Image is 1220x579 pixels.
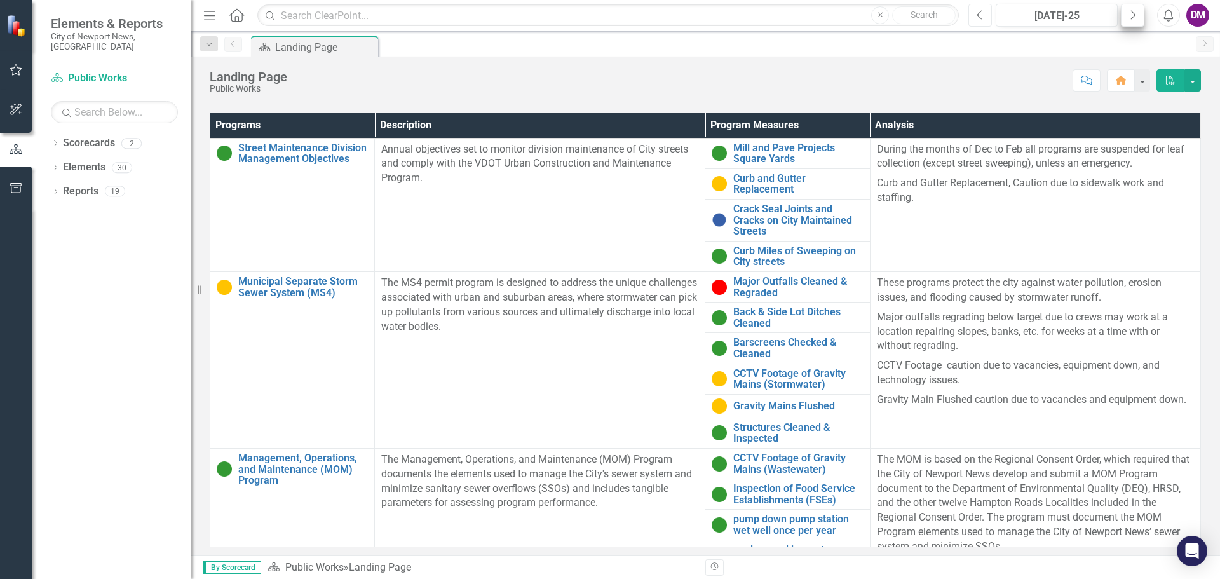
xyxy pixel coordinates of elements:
img: On Target [712,341,727,356]
a: Street Maintenance Division Management Objectives [238,142,368,165]
img: Caution [712,176,727,191]
td: Double-Click to Edit [870,138,1200,271]
td: Double-Click to Edit Right Click for Context Menu [210,138,375,271]
button: Search [892,6,956,24]
span: The MS4 permit program is designed to address the unique challenges associated with urban and sub... [381,276,697,332]
a: Public Works [51,71,178,86]
td: Double-Click to Edit Right Click for Context Menu [705,418,870,448]
a: CCTV Footage of Gravity Mains (Stormwater) [733,368,863,390]
td: Double-Click to Edit Right Click for Context Menu [705,303,870,333]
a: Curb Miles of Sweeping on City streets [733,245,863,268]
img: On Target [712,487,727,502]
button: [DATE]-25 [996,4,1118,27]
div: Landing Page [210,70,287,84]
div: 2 [121,138,142,149]
a: Major Outfalls Cleaned & Regraded [733,276,863,298]
img: On Target [712,146,727,161]
a: Structures Cleaned & Inspected [733,422,863,444]
img: Caution [217,280,232,295]
td: Double-Click to Edit [870,448,1200,571]
a: Municipal Separate Storm Sewer System (MS4) [238,276,368,298]
div: Landing Page [275,39,375,55]
img: On Target [217,146,232,161]
a: analyze and inspect pump stations [733,544,863,566]
a: Crack Seal Joints and Cracks on City Maintained Streets [733,203,863,237]
td: Double-Click to Edit Right Click for Context Menu [705,200,870,242]
small: City of Newport News, [GEOGRAPHIC_DATA] [51,31,178,52]
input: Search Below... [51,101,178,123]
a: Reports [63,184,98,199]
td: Double-Click to Edit Right Click for Context Menu [705,241,870,271]
div: [DATE]-25 [1000,8,1113,24]
a: Gravity Mains Flushed [733,400,863,412]
p: Gravity Main Flushed caution due to vacancies and equipment down. [877,390,1194,407]
div: Landing Page [349,561,411,573]
p: Major outfalls regrading below target due to crews may work at a location repairing slopes, banks... [877,308,1194,357]
div: 30 [112,162,132,173]
span: Search [911,10,938,20]
div: Open Intercom Messenger [1177,536,1207,566]
img: On Target [712,456,727,472]
img: ClearPoint Strategy [6,15,29,37]
a: Elements [63,160,105,175]
a: Barscreens Checked & Cleaned [733,337,863,359]
span: Elements & Reports [51,16,178,31]
p: Curb and Gutter Replacement, Caution due to sidewalk work and staffing. [877,174,1194,205]
div: Public Works [210,84,287,93]
p: CCTV Footage caution due to vacancies, equipment down, and technology issues. [877,356,1194,390]
td: Double-Click to Edit Right Click for Context Menu [705,271,870,302]
td: Double-Click to Edit Right Click for Context Menu [705,510,870,540]
td: Double-Click to Edit Right Click for Context Menu [705,333,870,364]
a: Scorecards [63,136,115,151]
div: » [268,561,696,575]
img: On Target [712,425,727,440]
a: Inspection of Food Service Establishments (FSEs) [733,483,863,505]
span: By Scorecard [203,561,261,574]
a: Public Works [285,561,344,573]
span: The Management, Operations, and Maintenance (MOM) Program documents the elements used to manage t... [381,453,692,509]
button: DM [1186,4,1209,27]
img: On Target [712,310,727,325]
a: Mill and Pave Projects Square Yards [733,142,863,165]
p: The MOM is based on the Regional Consent Order, which required that the City of Newport News deve... [877,453,1194,554]
td: Double-Click to Edit Right Click for Context Menu [705,448,870,479]
p: During the months of Dec to Feb all programs are suspended for leaf collection (except street swe... [877,142,1194,174]
a: Curb and Gutter Replacement [733,173,863,195]
img: On Target [712,249,727,264]
img: Below Target [712,280,727,295]
td: Double-Click to Edit Right Click for Context Menu [210,448,375,571]
td: Double-Click to Edit [870,271,1200,448]
td: Double-Click to Edit Right Click for Context Menu [705,394,870,418]
td: Double-Click to Edit Right Click for Context Menu [705,479,870,510]
td: Double-Click to Edit Right Click for Context Menu [705,540,870,571]
td: Double-Click to Edit Right Click for Context Menu [705,364,870,394]
td: Double-Click to Edit Right Click for Context Menu [210,271,375,448]
img: No Information [712,212,727,228]
a: pump down pump station wet well once per year [733,514,863,536]
a: CCTV Footage of Gravity Mains (Wastewater) [733,453,863,475]
p: These programs protect the city against water pollution, erosion issues, and flooding caused by s... [877,276,1194,308]
a: Back & Side Lot Ditches Cleaned [733,306,863,329]
img: Caution [712,371,727,386]
input: Search ClearPoint... [257,4,959,27]
td: Double-Click to Edit Right Click for Context Menu [705,168,870,199]
a: Management, Operations, and Maintenance (MOM) Program [238,453,368,486]
img: On Target [217,461,232,477]
img: Caution [712,398,727,414]
img: On Target [712,517,727,533]
td: Double-Click to Edit Right Click for Context Menu [705,138,870,168]
span: Annual objectives set to monitor division maintenance of City streets and comply with the VDOT Ur... [381,143,688,184]
div: 19 [105,186,125,197]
